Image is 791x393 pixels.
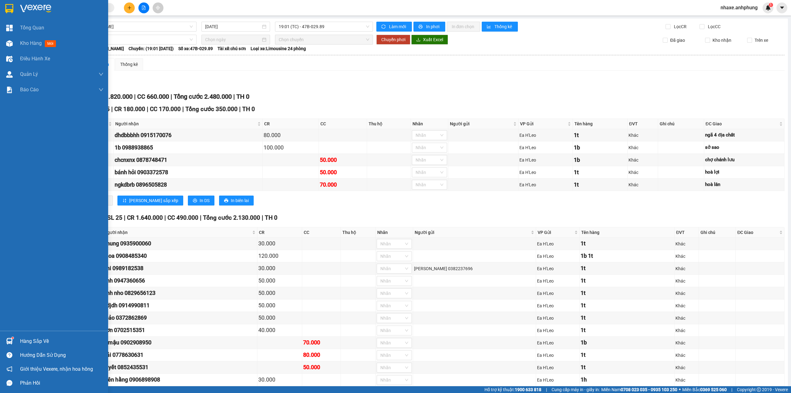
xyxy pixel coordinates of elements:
span: CR 1.820.000 [95,93,133,100]
span: Điều hành xe [20,55,50,63]
div: Khác [675,364,698,371]
div: Ea H'Leo [537,278,578,284]
input: Chọn ngày [205,36,261,43]
span: question-circle [6,352,12,358]
div: 50.000 [258,276,301,285]
strong: 0369 525 060 [700,387,727,392]
span: CC 170.000 [150,106,181,113]
div: Ea H'Leo [537,377,578,383]
div: dhdbbbhh 0915170076 [115,131,261,140]
div: 50.000 [258,289,301,297]
div: 1b [581,338,673,347]
span: Giới thiệu Vexere, nhận hoa hồng [20,365,93,373]
span: | [171,93,172,100]
td: Ea H'Leo [536,374,580,386]
div: Nhãn [412,120,446,127]
div: Nhãn [377,229,411,236]
span: TH 0 [265,214,277,221]
div: viên hằng 0906898908 [104,375,256,384]
div: 1b 1t [581,252,673,260]
div: sơn 0702515351 [104,326,256,335]
div: 30.000 [258,264,301,273]
td: Ea H'Leo [518,129,573,141]
img: warehouse-icon [6,71,13,78]
span: caret-down [779,5,785,11]
th: Tên hàng [573,119,628,129]
span: CC 660.000 [137,93,169,100]
span: In biên lai [231,197,249,204]
td: Ea H'Leo [536,300,580,312]
div: nhung 0935900060 [104,239,256,248]
td: Ea H'Leo [518,166,573,179]
div: Khác [675,278,698,284]
div: 70.000 [303,338,340,347]
div: Ea H'Leo [519,157,572,163]
th: CR [257,227,302,238]
span: Tổng cước 350.000 [185,106,238,113]
div: Khác [628,132,657,139]
span: Người gửi [415,229,530,236]
input: 14/08/2025 [205,23,261,30]
div: Ea H'Leo [519,169,572,176]
span: CR 1.640.000 [127,214,163,221]
span: sort-ascending [122,198,127,203]
button: caret-down [776,2,787,13]
sup: 1 [12,337,14,339]
div: Ea H'Leo [537,364,578,371]
th: Thu hộ [367,119,411,129]
div: Ea H'Leo [537,240,578,247]
th: ĐVT [628,119,658,129]
div: chợ chánh lưu [705,156,783,164]
span: Loại xe: Limousine 24 phòng [251,45,306,52]
div: Phản hồi [20,378,104,388]
th: CC [319,119,367,129]
th: CR [263,119,319,129]
div: 1t [581,351,673,359]
div: 1t [581,289,673,297]
td: Ea H'Leo [536,238,580,250]
div: Khác [675,352,698,359]
div: 1t [574,131,626,140]
span: Miền Bắc [682,386,727,393]
div: Khác [675,315,698,322]
div: 1t [581,239,673,248]
span: nhaxe.anhphung [716,4,763,11]
div: 100.000 [264,143,318,152]
div: chcnxnx 0878748471 [115,156,261,164]
span: printer [224,198,228,203]
span: Chọn chuyến [279,35,370,44]
div: 1t [574,180,626,189]
div: Ea H'Leo [537,315,578,322]
div: 40.000 [258,326,301,335]
span: mới [45,40,56,47]
span: Trên xe [752,37,771,44]
div: 1t [574,168,626,177]
td: Ea H'Leo [518,179,573,191]
span: 1 [770,3,772,7]
div: Ea H'Leo [519,144,572,151]
div: thảo 0372862869 [104,313,256,322]
span: copyright [757,387,761,392]
div: 120.000 [258,252,301,260]
span: Chuyến: (19:01 [DATE]) [129,45,174,52]
span: Kho hàng [20,40,42,46]
span: sync [381,24,387,29]
span: Ea H'Leo - Hồ Chí Minh [28,22,193,31]
span: download [416,37,421,42]
th: Tên hàng [580,227,675,238]
button: bar-chartThống kê [482,22,518,32]
div: 1t [581,363,673,372]
span: ĐC Giao [737,229,778,236]
button: Chuyển phơi [376,35,410,45]
th: Ghi chú [699,227,736,238]
div: 50.000 [320,168,366,177]
div: sở sao [705,144,783,151]
th: Ghi chú [658,119,704,129]
button: printerIn phơi [413,22,445,32]
td: Ea H'Leo [536,312,580,324]
img: dashboard-icon [6,25,13,31]
span: Quản Lý [20,70,38,78]
td: Ea H'Leo [536,361,580,374]
span: file-add [142,6,146,10]
div: tuyết 0852435531 [104,363,256,372]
